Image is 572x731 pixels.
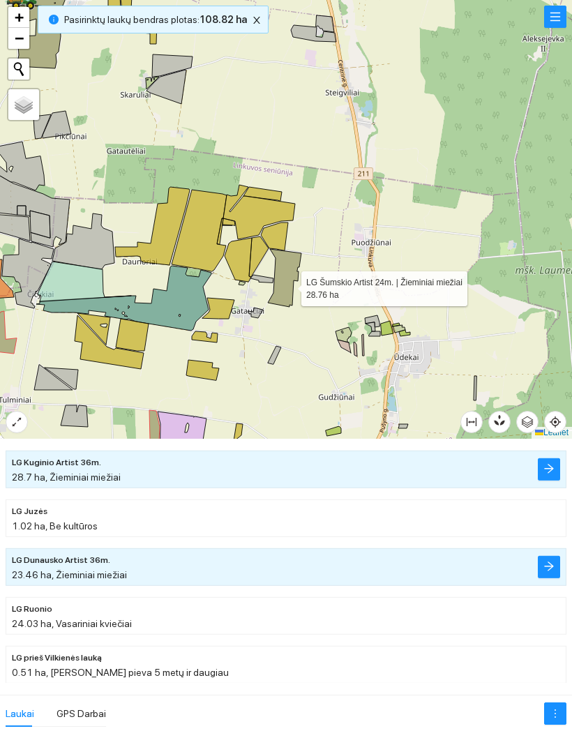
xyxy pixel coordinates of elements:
span: LG Juzės [12,505,47,518]
a: Zoom out [8,28,29,49]
span: 23.46 ha, Žieminiai miežiai [12,569,127,580]
span: aim [545,416,566,428]
a: Zoom in [8,7,29,28]
span: more [545,708,566,719]
button: menu [544,6,566,28]
div: Laukai [6,706,34,721]
div: GPS Darbai [57,706,106,721]
span: expand-alt [6,416,27,428]
a: Leaflet [535,428,569,437]
span: info-circle [49,15,59,24]
span: 0.51 ha, [PERSON_NAME] pieva 5 metų ir daugiau [12,667,229,678]
span: − [15,29,24,47]
button: expand-alt [6,411,28,433]
span: + [15,8,24,26]
span: arrow-right [543,561,555,574]
span: 24.03 ha, Vasariniai kviečiai [12,618,132,629]
button: aim [544,411,566,433]
button: more [544,702,566,725]
span: column-width [461,416,482,428]
span: 28.7 ha, Žieminiai miežiai [12,472,121,483]
span: close [249,15,264,25]
span: LG prieš Vilkienės lauką [12,651,102,665]
button: column-width [460,411,483,433]
button: close [248,12,265,29]
button: arrow-right [538,556,560,578]
a: Layers [8,89,39,120]
span: LG Dunausko Artist 36m. [12,554,110,567]
button: Initiate a new search [8,59,29,80]
button: arrow-right [538,458,560,481]
span: LG Kuginio Artist 36m. [12,456,101,469]
span: 1.02 ha, Be kultūros [12,520,98,532]
span: LG Ruonio [12,603,52,616]
span: Pasirinktų laukų bendras plotas : [64,12,247,27]
b: 108.82 ha [200,14,247,25]
span: arrow-right [543,463,555,476]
